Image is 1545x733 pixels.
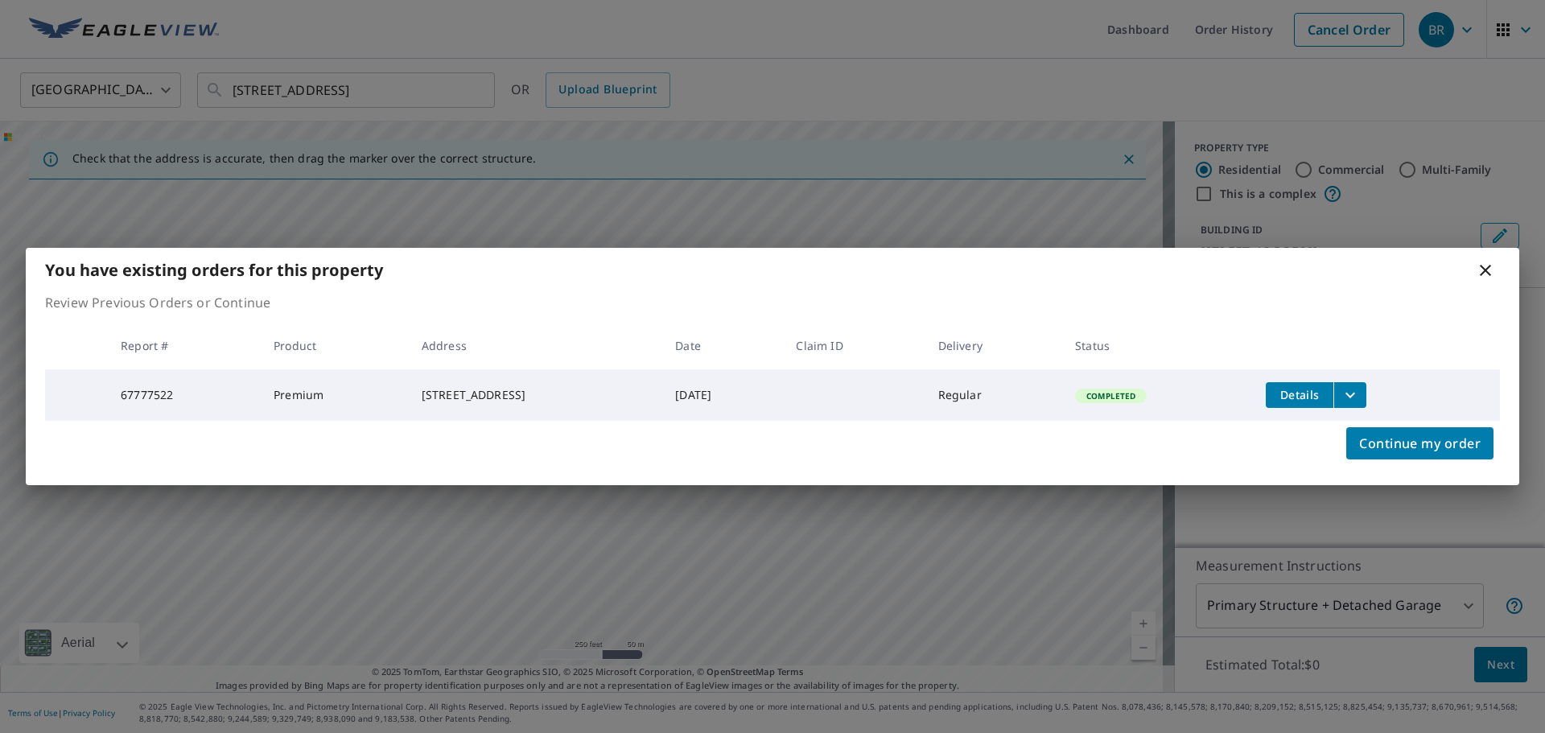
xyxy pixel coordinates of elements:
[1077,390,1145,402] span: Completed
[261,369,409,421] td: Premium
[925,369,1062,421] td: Regular
[108,369,261,421] td: 67777522
[422,387,649,403] div: [STREET_ADDRESS]
[45,259,383,281] b: You have existing orders for this property
[1062,322,1253,369] th: Status
[1333,382,1366,408] button: filesDropdownBtn-67777522
[925,322,1062,369] th: Delivery
[409,322,662,369] th: Address
[45,293,1500,312] p: Review Previous Orders or Continue
[1359,432,1481,455] span: Continue my order
[1266,382,1333,408] button: detailsBtn-67777522
[261,322,409,369] th: Product
[1275,387,1324,402] span: Details
[108,322,261,369] th: Report #
[662,322,783,369] th: Date
[783,322,925,369] th: Claim ID
[1346,427,1493,459] button: Continue my order
[662,369,783,421] td: [DATE]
